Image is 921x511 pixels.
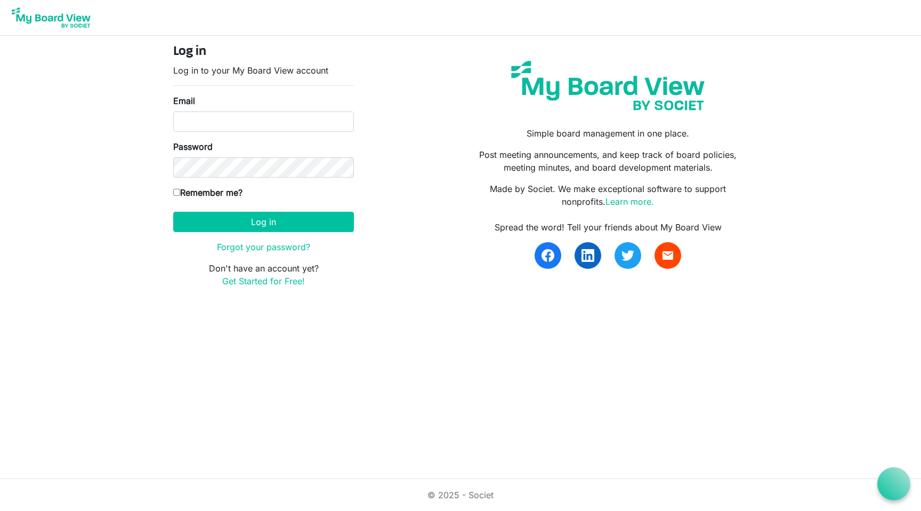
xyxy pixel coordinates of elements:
h4: Log in [173,44,354,60]
a: © 2025 - Societ [427,490,494,500]
img: My Board View Logo [9,4,94,31]
a: email [655,242,681,269]
div: Spread the word! Tell your friends about My Board View [468,221,748,234]
label: Email [173,94,195,107]
label: Password [173,140,213,153]
img: facebook.svg [542,249,554,262]
p: Don't have an account yet? [173,262,354,288]
span: email [661,249,674,262]
p: Simple board management in one place. [468,127,748,140]
p: Made by Societ. We make exceptional software to support nonprofits. [468,182,748,208]
input: Remember me? [173,189,180,196]
a: Forgot your password? [217,242,310,252]
p: Post meeting announcements, and keep track of board policies, meeting minutes, and board developm... [468,148,748,174]
p: Log in to your My Board View account [173,64,354,77]
img: twitter.svg [621,249,634,262]
img: my-board-view-societ.svg [503,53,713,118]
button: Log in [173,212,354,232]
label: Remember me? [173,186,243,199]
img: linkedin.svg [581,249,594,262]
a: Get Started for Free! [222,276,305,286]
a: Learn more. [605,196,654,207]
